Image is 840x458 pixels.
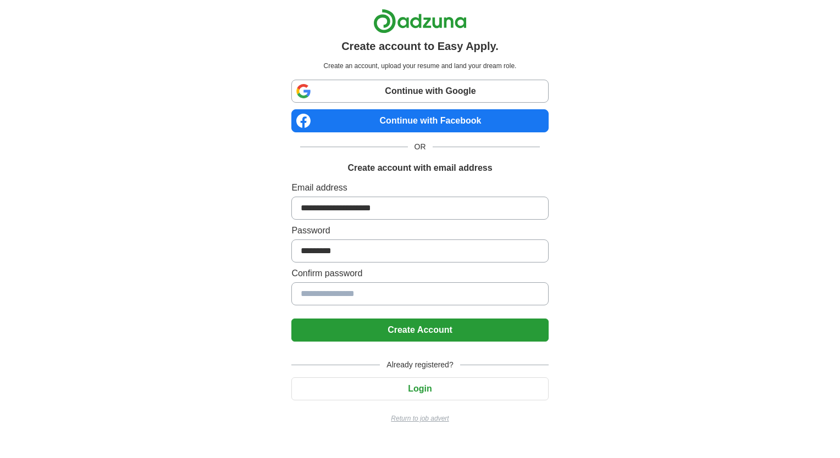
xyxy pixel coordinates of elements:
a: Continue with Facebook [291,109,548,132]
label: Confirm password [291,267,548,280]
h1: Create account with email address [347,161,492,175]
label: Password [291,224,548,237]
span: OR [408,141,433,153]
a: Login [291,384,548,393]
button: Login [291,377,548,400]
h1: Create account to Easy Apply. [341,38,499,54]
a: Continue with Google [291,80,548,103]
span: Already registered? [380,359,460,371]
a: Return to job advert [291,414,548,423]
p: Create an account, upload your resume and land your dream role. [294,61,546,71]
img: Adzuna logo [373,9,467,33]
label: Email address [291,181,548,194]
button: Create Account [291,319,548,342]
